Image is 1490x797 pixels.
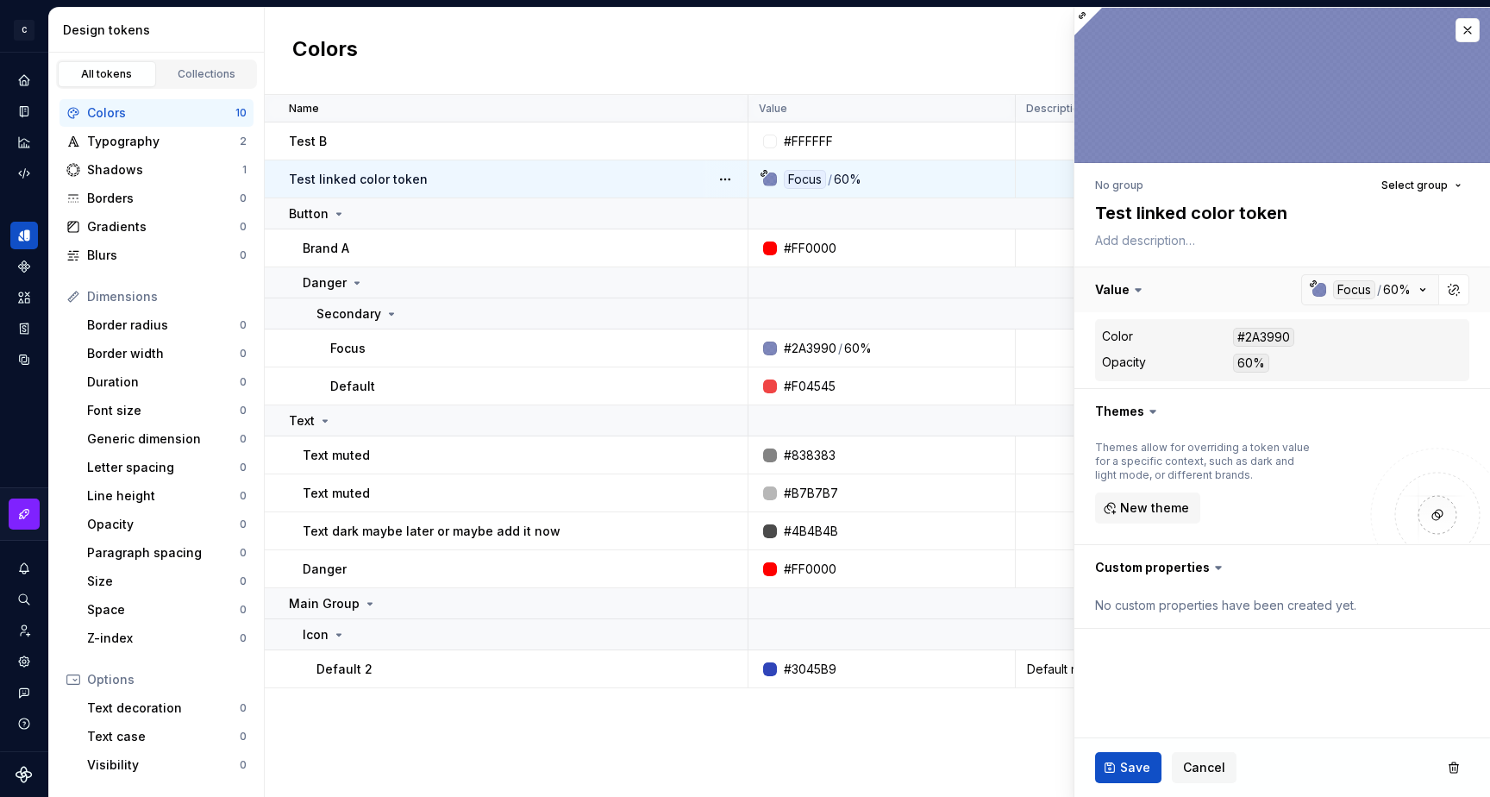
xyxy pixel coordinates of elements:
[784,661,836,678] div: #3045B9
[289,595,360,612] p: Main Group
[80,340,254,367] a: Border width0
[80,624,254,652] a: Z-index0
[240,701,247,715] div: 0
[289,102,319,116] p: Name
[784,133,833,150] div: #FFFFFF
[87,104,235,122] div: Colors
[80,694,254,722] a: Text decoration0
[80,723,254,750] a: Text case0
[240,375,247,389] div: 0
[289,133,327,150] p: Test B
[10,315,38,342] a: Storybook stories
[784,340,836,357] div: #2A3990
[10,555,38,582] button: Notifications
[1120,759,1150,776] span: Save
[10,160,38,187] a: Code automation
[87,700,240,717] div: Text decoration
[87,288,247,305] div: Dimensions
[10,129,38,156] a: Analytics
[87,630,240,647] div: Z-index
[87,756,240,774] div: Visibility
[828,170,832,189] div: /
[784,523,838,540] div: #4B4B4B
[240,574,247,588] div: 0
[834,170,861,189] div: 60%
[80,311,254,339] a: Border radius0
[1183,759,1225,776] span: Cancel
[784,240,836,257] div: #FF0000
[289,205,329,223] p: Button
[80,368,254,396] a: Duration0
[242,163,247,177] div: 1
[240,461,247,474] div: 0
[80,425,254,453] a: Generic dimension0
[1095,752,1161,783] button: Save
[1095,179,1143,192] div: No group
[80,397,254,424] a: Font size0
[87,544,240,562] div: Paragraph spacing
[10,97,38,125] a: Documentation
[240,404,247,417] div: 0
[16,766,33,783] svg: Supernova Logo
[87,459,240,476] div: Letter spacing
[1102,354,1146,371] div: Opacity
[240,489,247,503] div: 0
[59,242,254,269] a: Blurs0
[87,247,240,264] div: Blurs
[87,161,242,179] div: Shadows
[784,561,836,578] div: #FF0000
[87,345,240,362] div: Border width
[240,248,247,262] div: 0
[87,133,240,150] div: Typography
[1120,499,1189,517] span: New theme
[10,648,38,675] div: Settings
[303,447,370,464] p: Text muted
[303,626,329,643] p: Icon
[1017,661,1186,678] div: Default notification indicator color for Therapy. Used to convey unread information. Default noti...
[240,518,247,531] div: 0
[1095,597,1469,614] div: No custom properties have been created yet.
[240,631,247,645] div: 0
[80,568,254,595] a: Size0
[330,378,375,395] p: Default
[1102,328,1133,345] div: Color
[240,432,247,446] div: 0
[87,218,240,235] div: Gradients
[240,220,247,234] div: 0
[10,617,38,644] div: Invite team
[10,222,38,249] a: Design tokens
[240,191,247,205] div: 0
[784,170,826,189] div: Focus
[1233,328,1294,347] div: #2A3990
[330,340,366,357] p: Focus
[80,539,254,567] a: Paragraph spacing0
[59,213,254,241] a: Gradients0
[10,253,38,280] a: Components
[303,561,347,578] p: Danger
[240,730,247,744] div: 0
[1233,354,1269,373] div: 60%
[10,679,38,706] button: Contact support
[240,603,247,617] div: 0
[240,347,247,361] div: 0
[235,106,247,120] div: 10
[759,102,787,116] p: Value
[14,20,34,41] div: C
[303,240,349,257] p: Brand A
[316,661,372,678] p: Default 2
[59,156,254,184] a: Shadows1
[80,454,254,481] a: Letter spacing0
[3,11,45,48] button: C
[59,99,254,127] a: Colors10
[838,340,842,357] div: /
[303,274,347,292] p: Danger
[87,516,240,533] div: Opacity
[303,485,370,502] p: Text muted
[87,601,240,618] div: Space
